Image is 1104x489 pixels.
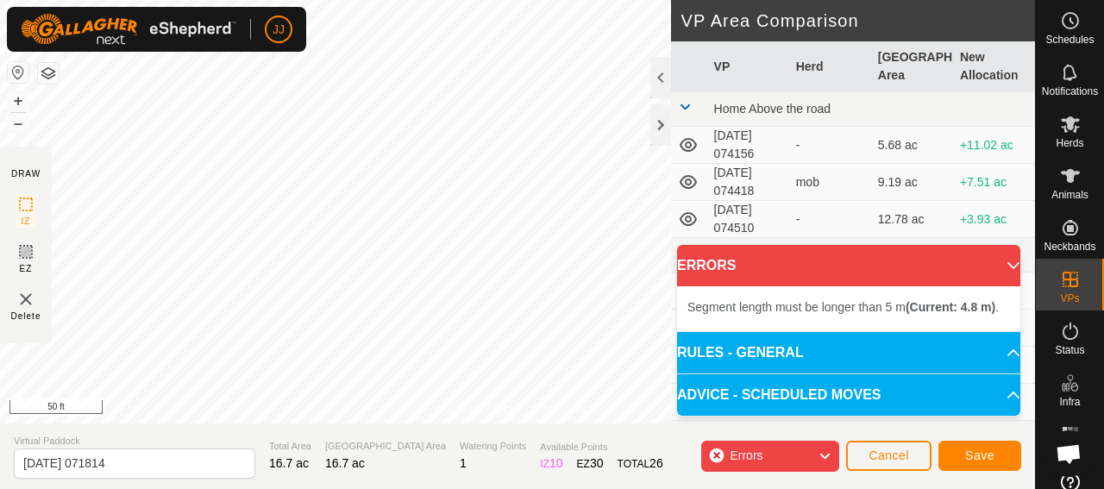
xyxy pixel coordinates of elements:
div: - [796,210,864,229]
span: Animals [1051,190,1088,200]
span: Herds [1056,138,1083,148]
span: IZ [22,215,31,228]
span: 26 [649,456,663,470]
span: Virtual Paddock [14,434,255,448]
button: Cancel [846,441,931,471]
span: Cancel [869,448,909,462]
th: Herd [789,41,871,92]
a: Contact Us [535,401,586,417]
span: 16.7 ac [269,456,309,470]
td: 9.19 ac [871,164,953,201]
span: Home Above the road [714,102,831,116]
span: JJ [273,21,285,39]
span: Watering Points [460,439,526,454]
span: Infra [1059,397,1080,407]
span: Errors [730,448,762,462]
td: 5.68 ac [871,127,953,164]
td: +7.51 ac [953,164,1035,201]
span: 30 [590,456,604,470]
th: [GEOGRAPHIC_DATA] Area [871,41,953,92]
div: mob [796,173,864,191]
span: ADVICE - SCHEDULED MOVES [677,385,881,405]
span: ERRORS [677,255,736,276]
span: Neckbands [1044,241,1095,252]
div: Open chat [1045,430,1092,477]
button: Save [938,441,1021,471]
b: (Current: 4.8 m) [906,300,995,314]
button: – [8,113,28,134]
td: +3.93 ac [953,201,1035,238]
div: TOTAL [618,455,663,473]
th: VP [707,41,789,92]
span: EZ [20,262,33,275]
span: Status [1055,345,1084,355]
div: DRAW [11,167,41,180]
td: +11.02 ac [953,127,1035,164]
div: EZ [577,455,604,473]
button: Reset Map [8,62,28,83]
span: VPs [1060,293,1079,304]
span: Schedules [1045,34,1094,45]
img: Gallagher Logo [21,14,236,45]
span: 16.7 ac [325,456,365,470]
h2: VP Area Comparison [681,10,1035,31]
p-accordion-header: ADVICE - SCHEDULED MOVES [677,374,1020,416]
div: - [796,136,864,154]
td: 12.78 ac [871,201,953,238]
th: New Allocation [953,41,1035,92]
td: [DATE] 074510 [707,201,789,238]
span: 1 [460,456,467,470]
span: RULES - GENERAL [677,342,804,363]
div: IZ [540,455,562,473]
span: Notifications [1042,86,1098,97]
button: Map Layers [38,63,59,84]
p-accordion-header: ERRORS [677,245,1020,286]
td: [DATE] 074156 [707,127,789,164]
span: [GEOGRAPHIC_DATA] Area [325,439,446,454]
p-accordion-header: RULES - GENERAL [677,332,1020,373]
span: Available Points [540,440,662,455]
span: Segment length must be longer than 5 m . [687,300,999,314]
span: Save [965,448,994,462]
span: 10 [549,456,563,470]
img: VP [16,289,36,310]
p-accordion-content: ERRORS [677,286,1020,331]
td: [DATE] 074418 [707,164,789,201]
button: + [8,91,28,111]
a: Privacy Policy [449,401,514,417]
span: Delete [11,310,41,323]
span: Total Area [269,439,311,454]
